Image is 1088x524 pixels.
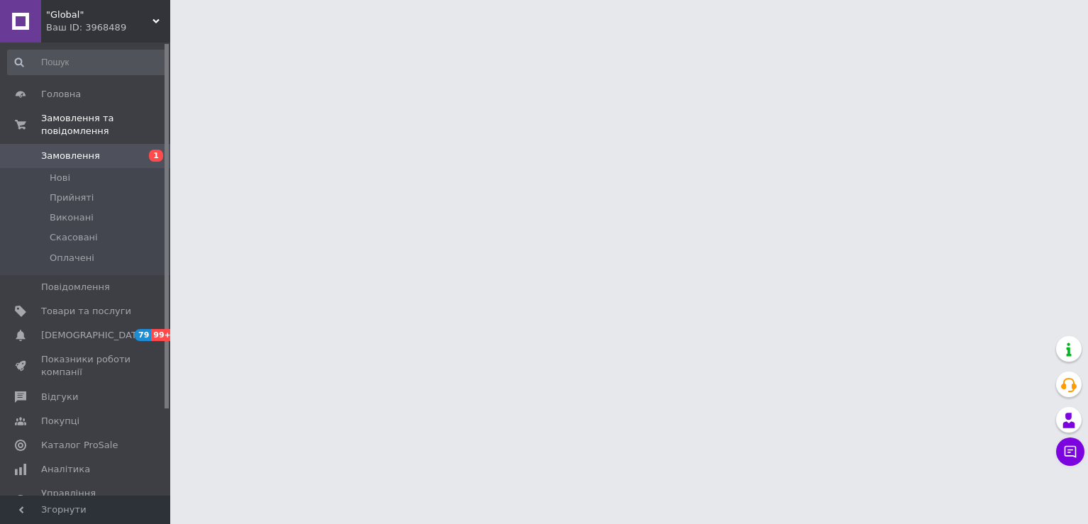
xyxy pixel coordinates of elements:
[50,191,94,204] span: Прийняті
[46,9,152,21] span: "Global"
[41,439,118,452] span: Каталог ProSale
[41,305,131,318] span: Товари та послуги
[41,150,100,162] span: Замовлення
[41,391,78,403] span: Відгуки
[50,172,70,184] span: Нові
[41,463,90,476] span: Аналітика
[7,50,167,75] input: Пошук
[135,329,151,341] span: 79
[151,329,174,341] span: 99+
[41,329,146,342] span: [DEMOGRAPHIC_DATA]
[50,252,94,264] span: Оплачені
[41,353,131,379] span: Показники роботи компанії
[46,21,170,34] div: Ваш ID: 3968489
[41,415,79,428] span: Покупці
[50,211,94,224] span: Виконані
[41,281,110,294] span: Повідомлення
[41,88,81,101] span: Головна
[41,487,131,513] span: Управління сайтом
[1056,437,1084,466] button: Чат з покупцем
[149,150,163,162] span: 1
[50,231,98,244] span: Скасовані
[41,112,170,138] span: Замовлення та повідомлення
